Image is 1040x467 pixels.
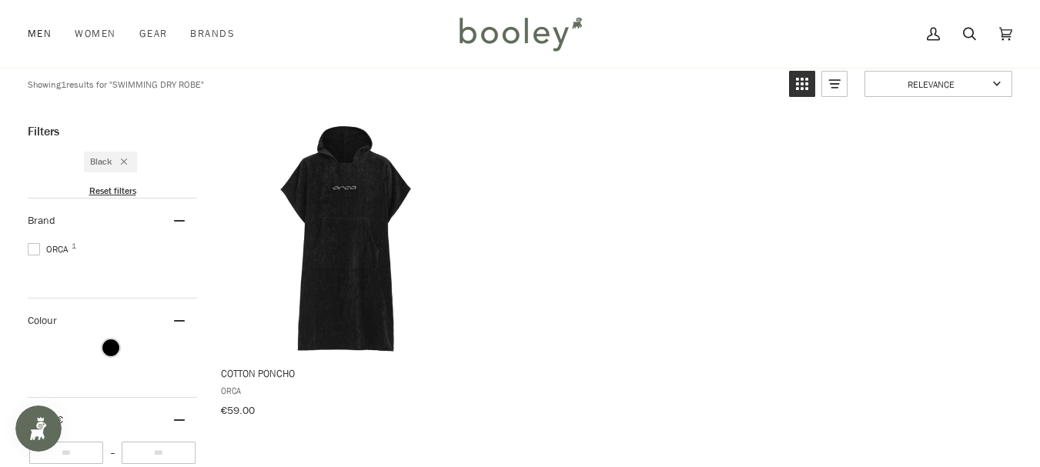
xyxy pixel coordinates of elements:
[112,155,127,168] div: Remove filter: Black
[28,213,55,228] span: Brand
[789,71,815,97] a: View grid mode
[28,242,72,256] span: Orca
[874,77,988,90] span: Relevance
[28,124,59,139] span: Filters
[864,71,1012,97] a: Sort options
[139,26,168,42] span: Gear
[61,77,66,90] b: 1
[90,155,112,168] span: Black
[453,12,587,56] img: Booley
[190,26,235,42] span: Brands
[221,384,470,397] span: Orca
[122,442,196,464] input: Maximum value
[89,185,136,198] span: Reset filters
[221,403,255,418] span: €59.00
[221,366,470,380] span: Cotton Poncho
[821,71,848,97] a: View list mode
[103,446,122,459] span: –
[29,442,103,464] input: Minimum value
[28,313,69,328] span: Colour
[72,242,76,250] span: 1
[229,124,460,355] img: Orca Cotton Poncho Black - Booley Galway
[28,71,777,97] div: Showing results for " "
[28,26,52,42] span: Men
[219,124,472,422] a: Cotton Poncho
[28,185,197,198] li: Reset filters
[75,26,115,42] span: Women
[15,405,62,452] iframe: Button to open loyalty program pop-up
[102,339,119,356] span: Colour: Black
